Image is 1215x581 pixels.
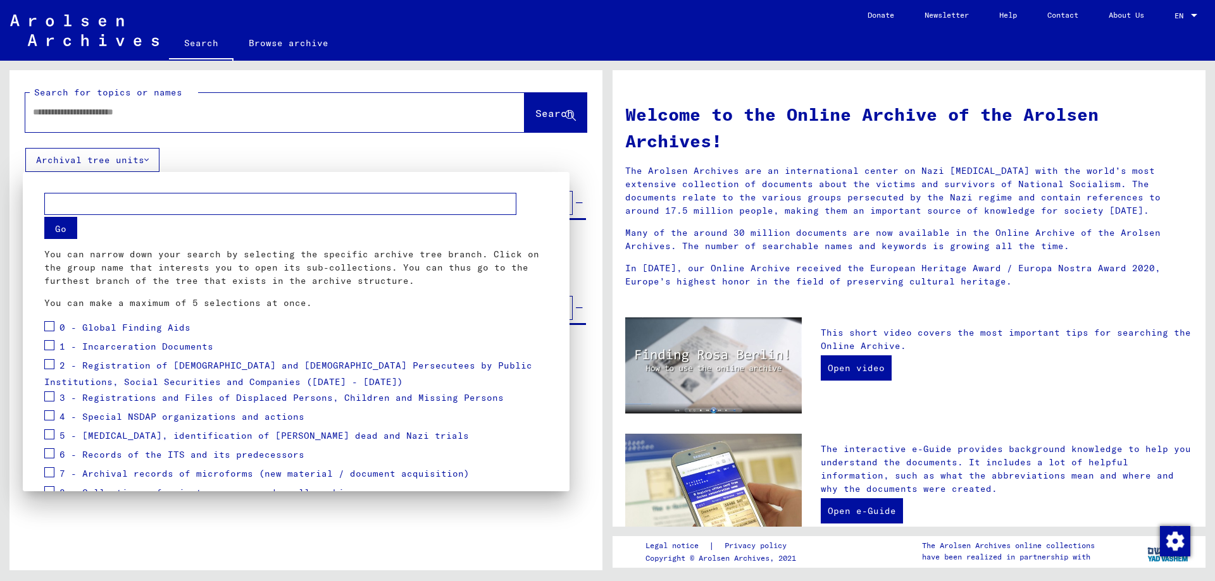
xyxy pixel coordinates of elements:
span: 0 - Global Finding Aids [59,322,190,333]
img: Change consent [1160,526,1190,556]
button: Go [44,217,77,239]
p: You can make a maximum of 5 selections at once. [44,297,548,310]
span: 1 - Incarceration Documents [59,341,213,352]
span: 4 - Special NSDAP organizations and actions [59,411,304,422]
span: 8 - Collections of private persons and small archives [59,487,361,498]
span: 7 - Archival records of microforms (new material / document acquisition) [59,468,470,479]
span: 5 - [MEDICAL_DATA], identification of [PERSON_NAME] dead and Nazi trials [59,430,469,441]
span: 3 - Registrations and Files of Displaced Persons, Children and Missing Persons [59,392,504,403]
span: 6 - Records of the ITS and its predecessors [59,449,304,460]
span: 2 - Registration of [DEMOGRAPHIC_DATA] and [DEMOGRAPHIC_DATA] Persecutees by Public Institutions,... [44,360,532,388]
div: Change consent [1159,525,1190,556]
p: You can narrow down your search by selecting the specific archive tree branch. Click on the group... [44,248,548,288]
